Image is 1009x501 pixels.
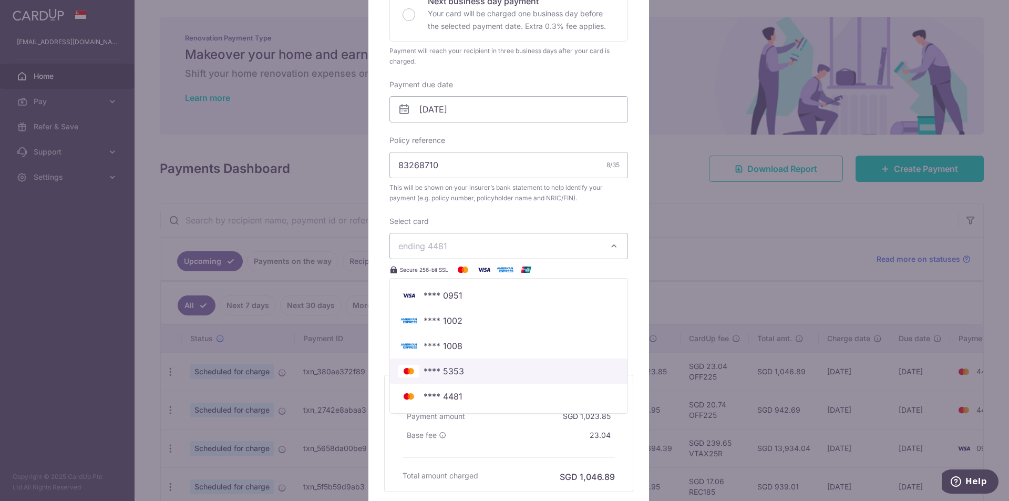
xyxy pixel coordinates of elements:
[398,365,419,377] img: Bank Card
[495,263,516,276] img: American Express
[516,263,537,276] img: UnionPay
[452,263,473,276] img: Mastercard
[389,216,429,227] label: Select card
[403,471,478,481] h6: Total amount charged
[398,314,419,327] img: Bank Card
[389,79,453,90] label: Payment due date
[400,265,448,274] span: Secure 256-bit SSL
[407,430,437,441] span: Base fee
[403,407,469,426] div: Payment amount
[389,46,628,67] div: Payment will reach your recipient in three business days after your card is charged.
[560,471,615,483] h6: SGD 1,046.89
[389,135,445,146] label: Policy reference
[473,263,495,276] img: Visa
[398,340,419,352] img: Bank Card
[428,7,615,33] p: Your card will be charged one business day before the selected payment date. Extra 0.3% fee applies.
[398,289,419,302] img: Bank Card
[585,426,615,445] div: 23.04
[389,182,628,203] span: This will be shown on your insurer’s bank statement to help identify your payment (e.g. policy nu...
[606,160,620,170] div: 8/35
[559,407,615,426] div: SGD 1,023.85
[942,469,998,496] iframe: Opens a widget where you can find more information
[389,233,628,259] button: ending 4481
[398,241,447,251] span: ending 4481
[389,96,628,122] input: DD / MM / YYYY
[398,390,419,403] img: Bank Card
